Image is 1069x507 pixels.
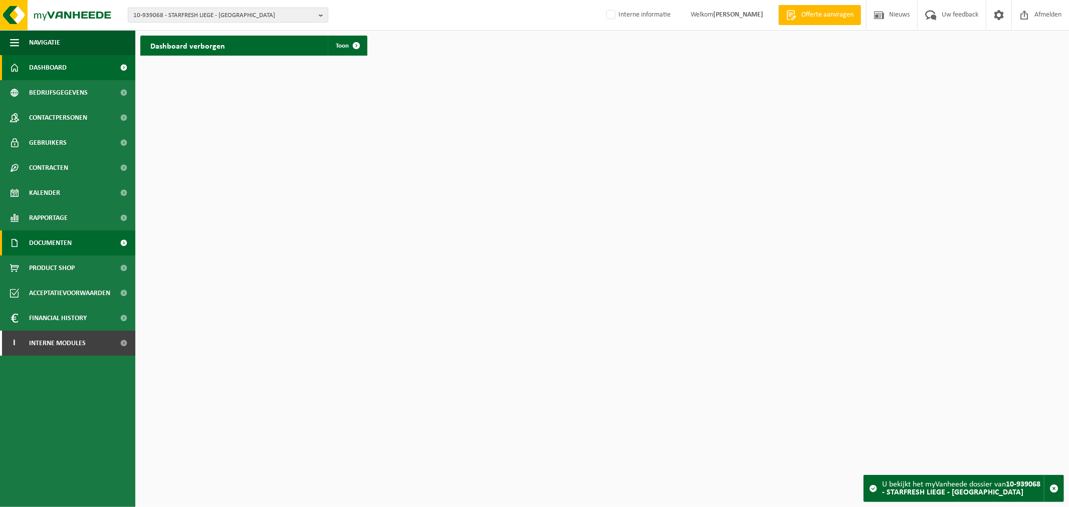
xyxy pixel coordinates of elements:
[799,10,856,20] span: Offerte aanvragen
[336,43,349,49] span: Toon
[882,480,1040,496] strong: 10-939068 - STARFRESH LIEGE - [GEOGRAPHIC_DATA]
[29,256,75,281] span: Product Shop
[133,8,315,23] span: 10-939068 - STARFRESH LIEGE - [GEOGRAPHIC_DATA]
[29,105,87,130] span: Contactpersonen
[328,36,366,56] a: Toon
[29,80,88,105] span: Bedrijfsgegevens
[29,331,86,356] span: Interne modules
[882,475,1044,501] div: U bekijkt het myVanheede dossier van
[713,11,763,19] strong: [PERSON_NAME]
[778,5,861,25] a: Offerte aanvragen
[140,36,235,55] h2: Dashboard verborgen
[29,205,68,230] span: Rapportage
[29,55,67,80] span: Dashboard
[29,130,67,155] span: Gebruikers
[29,155,68,180] span: Contracten
[604,8,671,23] label: Interne informatie
[29,180,60,205] span: Kalender
[29,30,60,55] span: Navigatie
[29,306,87,331] span: Financial History
[29,281,110,306] span: Acceptatievoorwaarden
[29,230,72,256] span: Documenten
[10,331,19,356] span: I
[128,8,328,23] button: 10-939068 - STARFRESH LIEGE - [GEOGRAPHIC_DATA]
